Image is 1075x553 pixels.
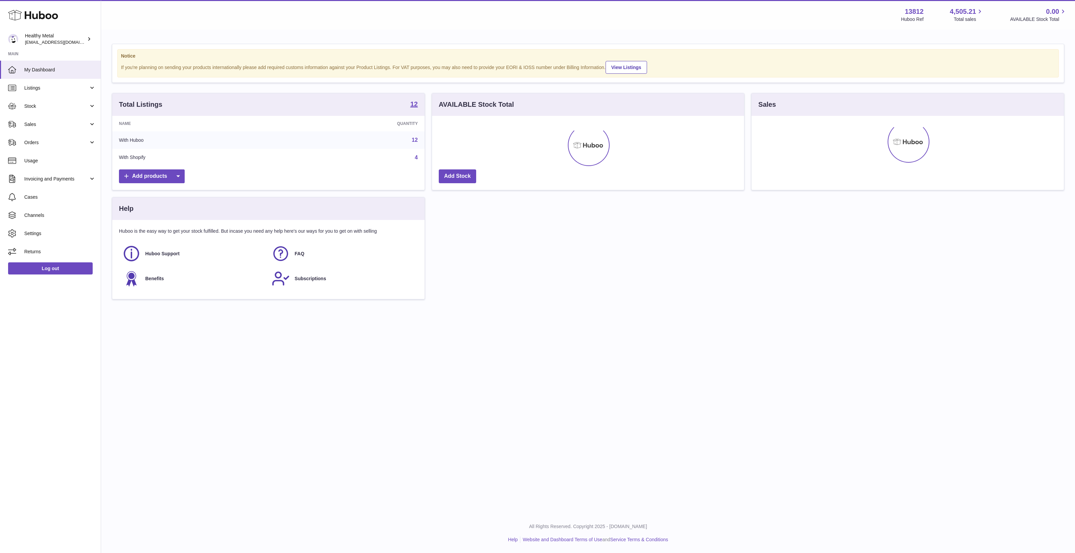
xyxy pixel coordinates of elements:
strong: Notice [121,53,1055,59]
span: Invoicing and Payments [24,176,89,182]
a: 4 [415,155,418,160]
h3: Sales [758,100,776,109]
span: Channels [24,212,96,219]
th: Name [112,116,281,131]
a: Add products [119,169,185,183]
div: If you're planning on sending your products internationally please add required customs informati... [121,60,1055,74]
span: 4,505.21 [950,7,976,16]
h3: Total Listings [119,100,162,109]
span: Sales [24,121,89,128]
a: Log out [8,262,93,274]
span: Subscriptions [295,275,326,282]
span: Settings [24,230,96,237]
span: FAQ [295,251,304,257]
p: All Rights Reserved. Copyright 2025 - [DOMAIN_NAME] [106,523,1070,530]
span: Benefits [145,275,164,282]
span: Orders [24,139,89,146]
a: Service Terms & Conditions [610,537,668,542]
a: View Listings [606,61,647,74]
a: Subscriptions [272,269,414,288]
div: Huboo Ref [901,16,924,23]
span: Stock [24,103,89,109]
th: Quantity [281,116,425,131]
span: My Dashboard [24,67,96,73]
td: With Huboo [112,131,281,149]
span: Listings [24,85,89,91]
span: [EMAIL_ADDRESS][DOMAIN_NAME] [25,39,99,45]
h3: AVAILABLE Stock Total [439,100,514,109]
p: Huboo is the easy way to get your stock fulfilled. But incase you need any help here's our ways f... [119,228,418,234]
span: Total sales [954,16,984,23]
a: Help [508,537,518,542]
a: Add Stock [439,169,476,183]
a: Benefits [122,269,265,288]
strong: 12 [410,101,418,107]
span: Huboo Support [145,251,180,257]
a: 12 [410,101,418,109]
td: With Shopify [112,149,281,166]
span: AVAILABLE Stock Total [1010,16,1067,23]
span: Cases [24,194,96,200]
span: Usage [24,158,96,164]
a: Website and Dashboard Terms of Use [523,537,602,542]
a: 0.00 AVAILABLE Stock Total [1010,7,1067,23]
a: 12 [412,137,418,143]
strong: 13812 [905,7,924,16]
span: Returns [24,249,96,255]
a: Huboo Support [122,245,265,263]
span: 0.00 [1046,7,1059,16]
a: 4,505.21 Total sales [950,7,984,23]
a: FAQ [272,245,414,263]
h3: Help [119,204,133,213]
img: internalAdmin-13812@internal.huboo.com [8,34,18,44]
li: and [520,536,668,543]
div: Healthy Metal [25,33,86,45]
